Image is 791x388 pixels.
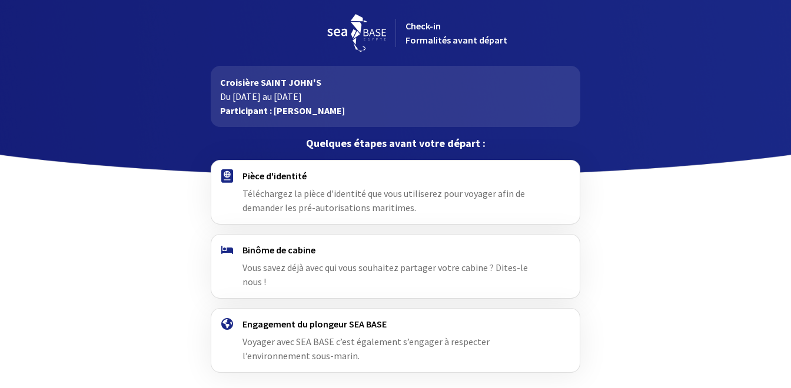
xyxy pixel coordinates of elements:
[211,136,580,150] p: Quelques étapes avant votre départ :
[242,262,528,287] span: Vous savez déjà avec qui vous souhaitez partager votre cabine ? Dites-le nous !
[220,75,570,89] p: Croisière SAINT JOHN'S
[242,170,548,182] h4: Pièce d'identité
[220,103,570,118] p: Participant : [PERSON_NAME]
[220,89,570,103] p: Du [DATE] au [DATE]
[242,336,490,362] span: Voyager avec SEA BASE c’est également s’engager à respecter l’environnement sous-marin.
[221,318,233,330] img: engagement.svg
[242,188,525,213] span: Téléchargez la pièce d'identité que vous utiliserez pour voyager afin de demander les pré-autoris...
[406,20,507,46] span: Check-in Formalités avant départ
[242,244,548,256] h4: Binôme de cabine
[221,169,233,183] img: passport.svg
[221,246,233,254] img: binome.svg
[242,318,548,330] h4: Engagement du plongeur SEA BASE
[327,14,386,52] img: logo_seabase.svg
